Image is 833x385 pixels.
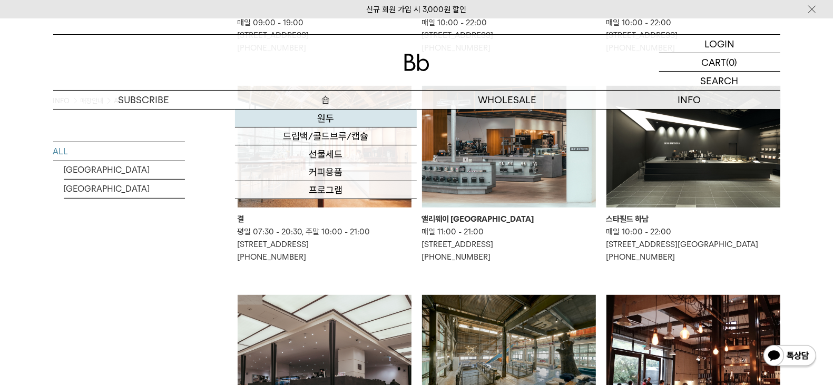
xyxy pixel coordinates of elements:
[417,91,599,109] p: WHOLESALE
[422,86,596,263] a: 앨리웨이 인천 앨리웨이 [GEOGRAPHIC_DATA] 매일 11:00 - 21:00[STREET_ADDRESS][PHONE_NUMBER]
[422,86,596,208] img: 앨리웨이 인천
[606,86,780,208] img: 스타필드 하남
[64,180,185,198] a: [GEOGRAPHIC_DATA]
[599,91,780,109] p: INFO
[659,35,780,53] a: LOGIN
[606,86,780,263] a: 스타필드 하남 스타필드 하남 매일 10:00 - 22:00[STREET_ADDRESS][GEOGRAPHIC_DATA][PHONE_NUMBER]
[727,53,738,71] p: (0)
[238,225,411,263] p: 평일 07:30 - 20:30, 주말 10:00 - 21:00 [STREET_ADDRESS] [PHONE_NUMBER]
[235,110,417,127] a: 원두
[235,127,417,145] a: 드립백/콜드브루/캡슐
[367,5,467,14] a: 신규 회원 가입 시 3,000원 할인
[235,181,417,199] a: 프로그램
[701,72,739,90] p: SEARCH
[404,54,429,71] img: 로고
[53,91,235,109] a: SUBSCRIBE
[659,53,780,72] a: CART (0)
[235,163,417,181] a: 커피용품
[422,225,596,263] p: 매일 11:00 - 21:00 [STREET_ADDRESS] [PHONE_NUMBER]
[53,142,185,161] a: ALL
[762,344,817,369] img: 카카오톡 채널 1:1 채팅 버튼
[238,213,411,225] div: 결
[702,53,727,71] p: CART
[64,161,185,179] a: [GEOGRAPHIC_DATA]
[704,35,734,53] p: LOGIN
[235,145,417,163] a: 선물세트
[606,225,780,263] p: 매일 10:00 - 22:00 [STREET_ADDRESS][GEOGRAPHIC_DATA] [PHONE_NUMBER]
[606,213,780,225] div: 스타필드 하남
[235,91,417,109] a: 숍
[422,213,596,225] div: 앨리웨이 [GEOGRAPHIC_DATA]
